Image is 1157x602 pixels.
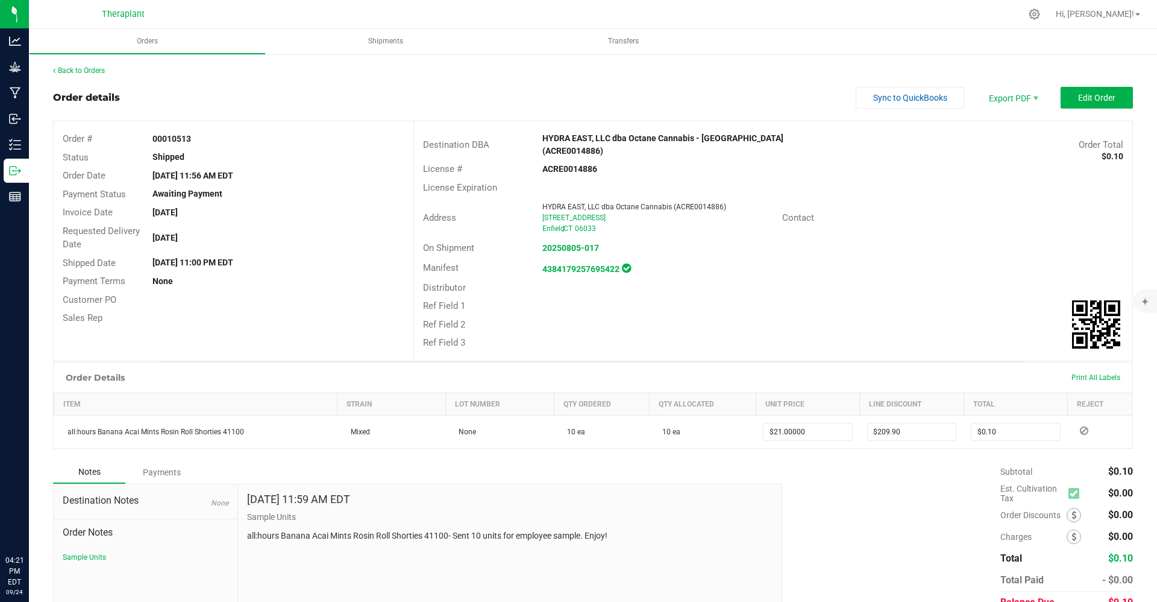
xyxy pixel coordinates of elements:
[423,262,459,273] span: Manifest
[63,294,116,305] span: Customer PO
[423,182,497,193] span: License Expiration
[1056,9,1134,19] span: Hi, [PERSON_NAME]!
[575,224,596,233] span: 06033
[247,530,773,542] p: all:hours Banana Acai Mints Rosin Roll Shorties 41100- Sent 10 units for employee sample. Enjoy!
[5,555,24,588] p: 04:21 PM EDT
[61,428,244,436] span: all:hours Banana Acai Mints Rosin Roll Shorties 41100
[860,393,964,415] th: Line Discount
[9,35,21,47] inline-svg: Analytics
[1108,553,1133,564] span: $0.10
[423,163,462,174] span: License #
[63,276,125,287] span: Payment Terms
[152,171,233,180] strong: [DATE] 11:56 AM EDT
[352,36,419,46] span: Shipments
[542,164,597,174] strong: ACRE0014886
[868,423,956,440] input: 0
[423,319,465,330] span: Ref Field 2
[63,258,116,268] span: Shipped Date
[1072,300,1120,349] img: Scan me!
[12,505,48,542] iframe: Resource center
[337,393,446,415] th: Strain
[152,152,184,162] strong: Shipped
[211,499,228,507] span: None
[9,191,21,203] inline-svg: Reports
[554,393,649,415] th: Qty Ordered
[63,189,126,200] span: Payment Status
[9,87,21,99] inline-svg: Manufacturing
[423,282,466,293] span: Distributor
[782,212,814,223] span: Contact
[1000,574,1044,586] span: Total Paid
[152,233,178,242] strong: [DATE]
[1075,427,1093,434] span: Reject Inventory
[1000,510,1067,520] span: Order Discounts
[63,152,89,163] span: Status
[152,208,178,217] strong: [DATE]
[247,511,773,524] p: Sample Units
[423,212,456,223] span: Address
[1108,487,1133,499] span: $0.00
[1068,485,1085,501] span: Calculate cultivation tax
[562,224,563,233] span: ,
[592,36,655,46] span: Transfers
[63,493,228,508] span: Destination Notes
[542,133,783,156] strong: HYDRA EAST, LLC dba Octane Cannabis - [GEOGRAPHIC_DATA] (ACRE0014886)
[152,134,191,144] strong: 00010513
[542,214,606,222] span: [STREET_ADDRESS]
[423,139,489,150] span: Destination DBA
[63,312,102,323] span: Sales Rep
[423,242,474,253] span: On Shipment
[9,139,21,151] inline-svg: Inventory
[976,87,1049,109] li: Export PDF
[5,588,24,597] p: 09/24
[453,428,476,436] span: None
[763,423,852,440] input: 0
[542,203,726,211] span: HYDRA EAST, LLC dba Octane Cannabis (ACRE0014886)
[1072,300,1120,349] qrcode: 00010513
[9,113,21,125] inline-svg: Inbound
[1000,532,1067,542] span: Charges
[1000,467,1032,477] span: Subtotal
[1000,484,1064,503] span: Est. Cultivation Tax
[267,29,504,54] a: Shipments
[102,9,145,19] span: Theraplant
[345,428,370,436] span: Mixed
[1108,531,1133,542] span: $0.00
[29,29,266,54] a: Orders
[54,393,337,415] th: Item
[121,36,174,46] span: Orders
[53,461,125,484] div: Notes
[1000,553,1022,564] span: Total
[63,525,228,540] span: Order Notes
[542,243,599,253] a: 20250805-017
[756,393,860,415] th: Unit Price
[1027,8,1042,20] div: Manage settings
[445,393,554,415] th: Lot Number
[66,373,125,382] h1: Order Details
[1068,393,1132,415] th: Reject
[63,170,105,181] span: Order Date
[63,226,140,250] span: Requested Delivery Date
[1102,151,1123,161] strong: $0.10
[1108,466,1133,477] span: $0.10
[53,90,120,105] div: Order details
[63,552,106,563] button: Sample Units
[9,165,21,177] inline-svg: Outbound
[563,224,572,233] span: CT
[649,393,756,415] th: Qty Allocated
[656,428,680,436] span: 10 ea
[152,189,222,198] strong: Awaiting Payment
[542,264,619,274] a: 4384179257695422
[542,224,565,233] span: Enfield
[152,258,233,267] strong: [DATE] 11:00 PM EDT
[63,207,113,218] span: Invoice Date
[9,61,21,73] inline-svg: Grow
[1061,87,1133,109] button: Edit Order
[1071,373,1120,382] span: Print All Labels
[125,461,198,483] div: Payments
[622,262,631,274] span: In Sync
[873,93,947,103] span: Sync to QuickBooks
